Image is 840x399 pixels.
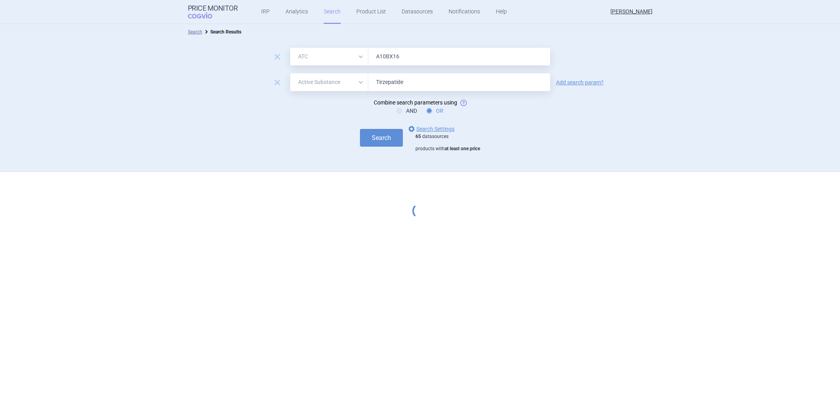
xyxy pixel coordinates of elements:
strong: Search Results [210,29,241,35]
li: Search [188,28,202,36]
strong: at least one price [445,146,480,151]
span: COGVIO [188,12,223,19]
button: Search [360,129,403,147]
strong: Price Monitor [188,4,238,12]
a: Search Settings [407,124,454,134]
a: Search [188,29,202,35]
a: Price MonitorCOGVIO [188,4,238,19]
span: Combine search parameters using [374,99,457,106]
label: AND [397,107,417,115]
div: datasources products with [415,134,480,152]
strong: 65 [415,134,421,139]
a: Add search param? [556,80,604,85]
li: Search Results [202,28,241,36]
label: OR [426,107,443,115]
